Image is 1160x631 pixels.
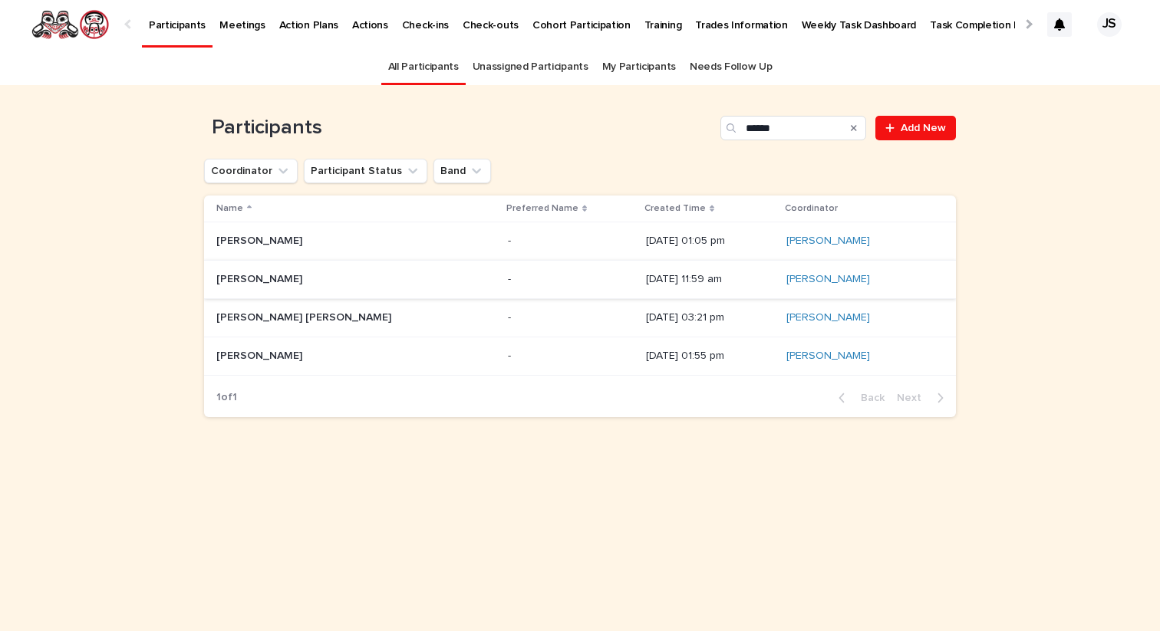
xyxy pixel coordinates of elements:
[785,200,838,217] p: Coordinator
[304,159,427,183] button: Participant Status
[508,347,514,363] p: -
[1097,12,1122,37] div: JS
[388,49,459,85] a: All Participants
[720,116,866,140] input: Search
[690,49,772,85] a: Needs Follow Up
[204,298,956,337] tr: [PERSON_NAME] [PERSON_NAME][PERSON_NAME] [PERSON_NAME] -- [DATE] 03:21 pm[PERSON_NAME]
[216,270,305,286] p: [PERSON_NAME]
[506,200,578,217] p: Preferred Name
[786,350,870,363] a: [PERSON_NAME]
[852,393,885,403] span: Back
[646,350,774,363] p: [DATE] 01:55 pm
[602,49,676,85] a: My Participants
[646,273,774,286] p: [DATE] 11:59 am
[204,337,956,375] tr: [PERSON_NAME][PERSON_NAME] -- [DATE] 01:55 pm[PERSON_NAME]
[204,261,956,299] tr: [PERSON_NAME][PERSON_NAME] -- [DATE] 11:59 am[PERSON_NAME]
[31,9,110,40] img: rNyI97lYS1uoOg9yXW8k
[216,232,305,248] p: [PERSON_NAME]
[786,311,870,324] a: [PERSON_NAME]
[644,200,706,217] p: Created Time
[204,159,298,183] button: Coordinator
[897,393,931,403] span: Next
[786,273,870,286] a: [PERSON_NAME]
[433,159,491,183] button: Band
[646,235,774,248] p: [DATE] 01:05 pm
[473,49,588,85] a: Unassigned Participants
[204,222,956,261] tr: [PERSON_NAME][PERSON_NAME] -- [DATE] 01:05 pm[PERSON_NAME]
[508,232,514,248] p: -
[508,308,514,324] p: -
[216,308,394,324] p: [PERSON_NAME] [PERSON_NAME]
[786,235,870,248] a: [PERSON_NAME]
[901,123,946,133] span: Add New
[875,116,956,140] a: Add New
[826,391,891,405] button: Back
[204,379,249,416] p: 1 of 1
[204,116,714,140] h1: Participants
[216,200,243,217] p: Name
[646,311,774,324] p: [DATE] 03:21 pm
[891,391,956,405] button: Next
[216,347,305,363] p: [PERSON_NAME]
[508,270,514,286] p: -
